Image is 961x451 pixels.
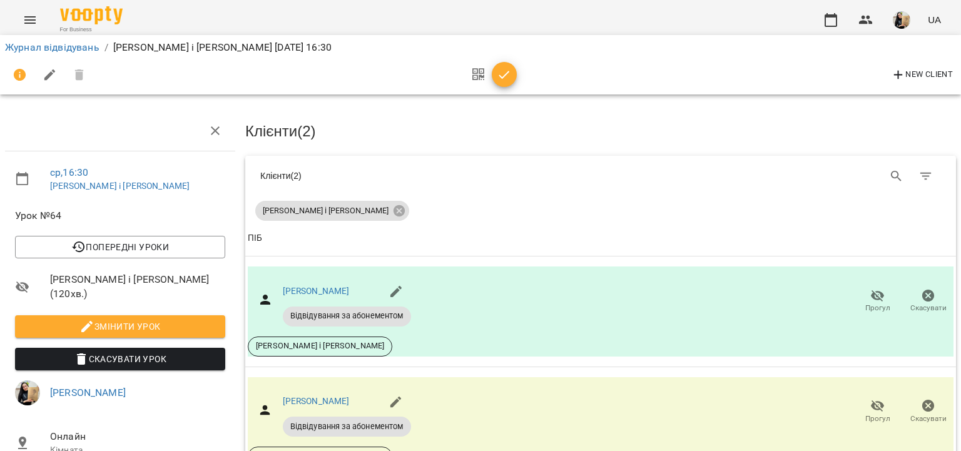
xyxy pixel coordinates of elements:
a: [PERSON_NAME] і [PERSON_NAME] [50,181,190,191]
span: Скасувати [910,303,947,313]
img: Voopty Logo [60,6,123,24]
span: Змінити урок [25,319,215,334]
span: New Client [891,68,953,83]
button: Скасувати [903,394,953,429]
span: Попередні уроки [25,240,215,255]
button: UA [923,8,946,31]
li: / [104,40,108,55]
a: [PERSON_NAME] [50,387,126,398]
a: [PERSON_NAME] [283,396,350,406]
nav: breadcrumb [5,40,956,55]
span: ПІБ [248,231,953,246]
div: [PERSON_NAME] і [PERSON_NAME] [255,201,409,221]
div: Клієнти ( 2 ) [260,170,591,182]
a: Журнал відвідувань [5,41,99,53]
a: [PERSON_NAME] [283,286,350,296]
button: Скасувати Урок [15,348,225,370]
span: Скасувати [910,413,947,424]
button: Прогул [852,284,903,319]
span: Онлайн [50,429,225,444]
div: Table Toolbar [245,156,956,196]
span: [PERSON_NAME] і [PERSON_NAME] [248,340,392,352]
button: Search [882,161,912,191]
button: Фільтр [911,161,941,191]
a: ср , 16:30 [50,166,88,178]
span: Прогул [865,413,890,424]
span: [PERSON_NAME] і [PERSON_NAME] [255,205,396,216]
button: Змінити урок [15,315,225,338]
span: For Business [60,26,123,34]
span: Скасувати Урок [25,352,215,367]
span: Прогул [865,303,890,313]
button: Скасувати [903,284,953,319]
div: Sort [248,231,262,246]
span: Відвідування за абонементом [283,310,411,322]
button: Menu [15,5,45,35]
button: Попередні уроки [15,236,225,258]
span: [PERSON_NAME] і [PERSON_NAME] ( 120 хв. ) [50,272,225,302]
p: [PERSON_NAME] і [PERSON_NAME] [DATE] 16:30 [113,40,332,55]
h3: Клієнти ( 2 ) [245,123,956,139]
span: Відвідування за абонементом [283,421,411,432]
div: ПІБ [248,231,262,246]
button: Прогул [852,394,903,429]
span: UA [928,13,941,26]
img: e5f873b026a3950b3a8d4ef01e3c1baa.jpeg [893,11,910,29]
span: Урок №64 [15,208,225,223]
img: e5f873b026a3950b3a8d4ef01e3c1baa.jpeg [15,380,40,405]
button: New Client [888,65,956,85]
